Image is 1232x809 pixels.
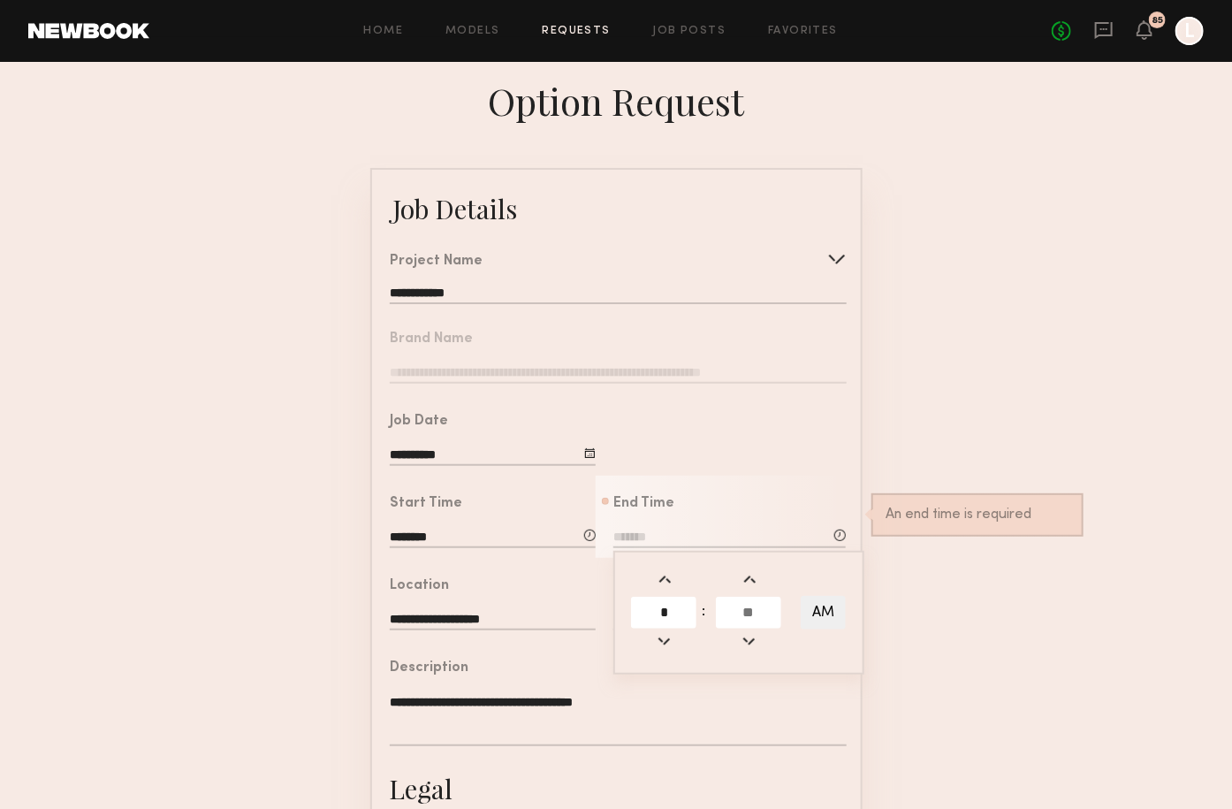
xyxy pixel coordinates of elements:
a: Favorites [768,26,838,37]
div: Description [390,661,468,675]
div: End Time [613,497,674,511]
a: Home [364,26,404,37]
div: Job Details [393,191,518,226]
a: Models [445,26,499,37]
button: AM [801,596,846,630]
div: Job Date [390,415,448,429]
div: Location [390,579,449,593]
div: Project Name [390,255,483,269]
div: An end time is required [886,508,1069,523]
div: Start Time [390,497,462,511]
td: : [701,595,713,630]
a: Requests [543,26,611,37]
a: Job Posts [653,26,726,37]
div: Option Request [488,76,744,126]
div: 85 [1152,16,1163,26]
a: L [1175,17,1204,45]
div: Legal [390,771,453,806]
